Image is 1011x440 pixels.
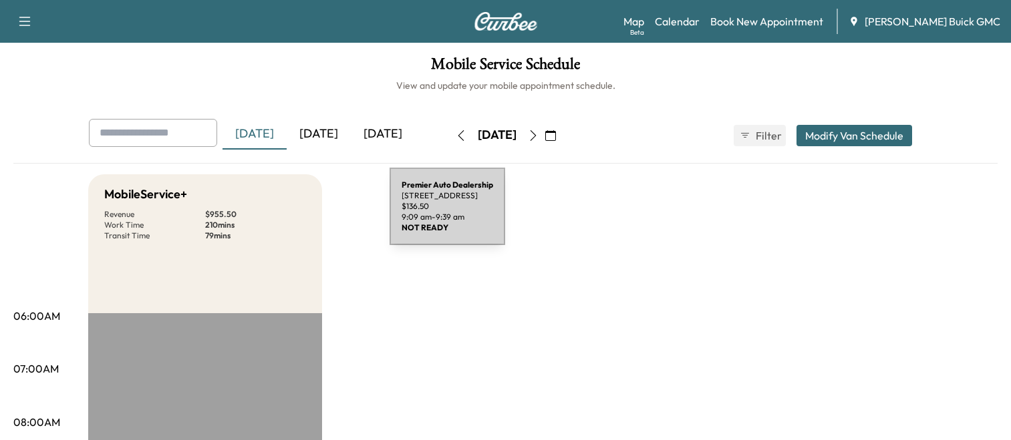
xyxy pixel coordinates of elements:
h5: MobileService+ [104,185,187,204]
div: [DATE] [478,127,517,144]
div: Beta [630,27,644,37]
button: Filter [734,125,786,146]
span: [PERSON_NAME] Buick GMC [865,13,1000,29]
p: 08:00AM [13,414,60,430]
p: $ 955.50 [205,209,306,220]
a: Book New Appointment [710,13,823,29]
div: [DATE] [351,119,415,150]
button: Modify Van Schedule [797,125,912,146]
p: 06:00AM [13,308,60,324]
a: Calendar [655,13,700,29]
div: [DATE] [287,119,351,150]
p: 07:00AM [13,361,59,377]
p: Revenue [104,209,205,220]
span: Filter [756,128,780,144]
p: 79 mins [205,230,306,241]
a: MapBeta [623,13,644,29]
p: 210 mins [205,220,306,230]
p: Transit Time [104,230,205,241]
div: [DATE] [223,119,287,150]
img: Curbee Logo [474,12,538,31]
h6: View and update your mobile appointment schedule. [13,79,998,92]
p: Work Time [104,220,205,230]
h1: Mobile Service Schedule [13,56,998,79]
